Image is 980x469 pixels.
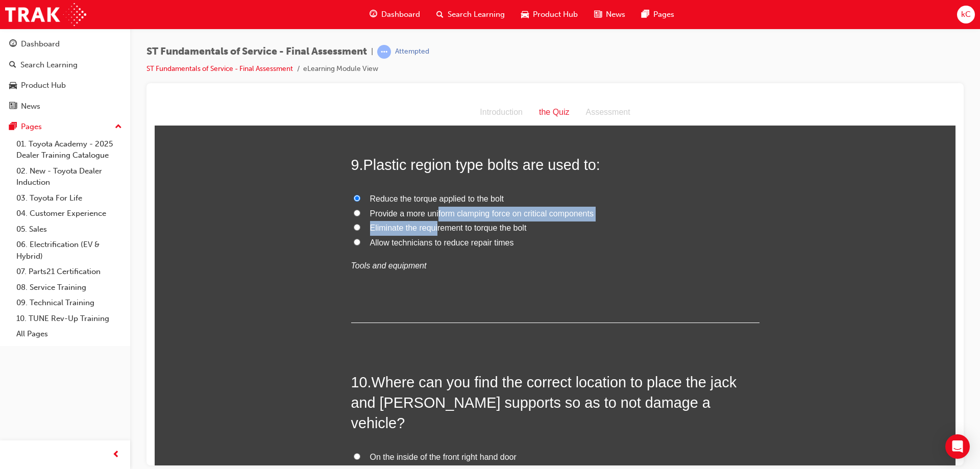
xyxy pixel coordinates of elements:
[9,122,17,132] span: pages-icon
[633,4,682,25] a: pages-iconPages
[448,9,505,20] span: Search Learning
[361,4,428,25] a: guage-iconDashboard
[4,56,126,75] a: Search Learning
[199,95,206,102] input: Reduce the torque applied to the bolt
[12,280,126,295] a: 08. Service Training
[4,33,126,117] button: DashboardSearch LearningProduct HubNews
[513,4,586,25] a: car-iconProduct Hub
[317,6,376,20] div: Introduction
[146,64,293,73] a: ST Fundamentals of Service - Final Assessment
[594,8,602,21] span: news-icon
[21,101,40,112] div: News
[21,38,60,50] div: Dashboard
[197,55,605,76] h2: 9 .
[12,190,126,206] a: 03. Toyota For Life
[12,326,126,342] a: All Pages
[12,221,126,237] a: 05. Sales
[4,117,126,136] button: Pages
[199,354,206,360] input: On the inside of the front right hand door
[957,6,975,23] button: kC
[199,125,206,131] input: Eliminate the requirement to torque the bolt
[377,45,391,59] span: learningRecordVerb_ATTEMPT-icon
[423,6,484,20] div: Assessment
[961,9,971,20] span: kC
[381,9,420,20] span: Dashboard
[371,46,373,58] span: |
[20,59,78,71] div: Search Learning
[4,35,126,54] a: Dashboard
[199,110,206,117] input: Provide a more uniform clamping force on critical components
[533,9,578,20] span: Product Hub
[4,76,126,95] a: Product Hub
[215,110,439,118] span: Provide a more uniform clamping force on critical components
[199,139,206,146] input: Allow technicians to reduce repair times
[5,3,86,26] img: Trak
[303,63,378,75] li: eLearning Module View
[215,95,349,104] span: Reduce the torque applied to the bolt
[945,434,970,459] div: Open Intercom Messenger
[370,8,377,21] span: guage-icon
[521,8,529,21] span: car-icon
[215,353,362,362] span: On the inside of the front right hand door
[115,120,122,134] span: up-icon
[112,449,120,461] span: prev-icon
[197,162,272,170] em: Tools and equipment
[21,80,66,91] div: Product Hub
[12,136,126,163] a: 01. Toyota Academy - 2025 Dealer Training Catalogue
[395,47,429,57] div: Attempted
[606,9,625,20] span: News
[376,6,423,20] div: the Quiz
[9,61,16,70] span: search-icon
[642,8,649,21] span: pages-icon
[12,311,126,327] a: 10. TUNE Rev-Up Training
[197,275,582,332] span: Where can you find the correct location to place the jack and [PERSON_NAME] supports so as to not...
[197,273,605,334] h2: 10 .
[215,139,359,147] span: Allow technicians to reduce repair times
[12,295,126,311] a: 09. Technical Training
[146,46,367,58] span: ST Fundamentals of Service - Final Assessment
[4,97,126,116] a: News
[215,124,372,133] span: Eliminate the requirement to torque the bolt
[653,9,674,20] span: Pages
[12,163,126,190] a: 02. New - Toyota Dealer Induction
[436,8,444,21] span: search-icon
[9,40,17,49] span: guage-icon
[21,121,42,133] div: Pages
[428,4,513,25] a: search-iconSearch Learning
[12,237,126,264] a: 06. Electrification (EV & Hybrid)
[12,264,126,280] a: 07. Parts21 Certification
[209,57,446,73] span: Plastic region type bolts are used to:
[9,81,17,90] span: car-icon
[586,4,633,25] a: news-iconNews
[9,102,17,111] span: news-icon
[12,206,126,221] a: 04. Customer Experience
